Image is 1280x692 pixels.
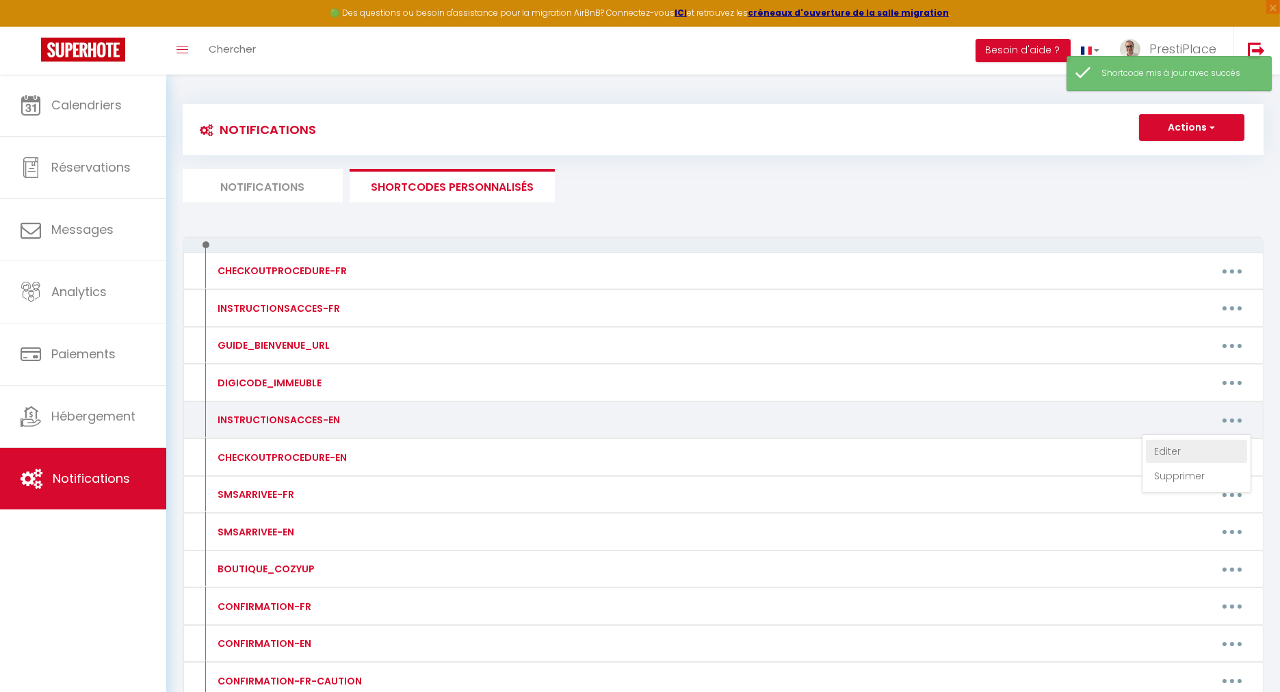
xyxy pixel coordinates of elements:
a: Supprimer [1146,464,1247,488]
button: Ouvrir le widget de chat LiveChat [11,5,52,46]
div: INSTRUCTIONSACCES-FR [214,301,340,316]
span: Réservations [51,159,131,176]
a: ... PrestiPlace [1110,27,1233,75]
h3: Notifications [193,114,316,145]
div: INSTRUCTIONSACCES-EN [214,412,340,427]
div: DIGICODE_IMMEUBLE [214,375,322,390]
img: ... [1120,39,1140,59]
a: Chercher [198,27,266,75]
span: Notifications [53,470,130,487]
span: Analytics [51,283,107,300]
div: CONFIRMATION-FR-CAUTION [214,674,362,689]
div: CHECKOUTPROCEDURE-EN [214,450,347,465]
button: Actions [1139,114,1244,142]
div: CONFIRMATION-EN [214,636,311,651]
iframe: Chat [1222,630,1270,682]
div: SMSARRIVEE-FR [214,487,294,502]
span: Calendriers [51,96,122,114]
img: Super Booking [41,38,125,62]
div: CHECKOUTPROCEDURE-FR [214,263,347,278]
span: PrestiPlace [1149,40,1216,57]
div: SMSARRIVEE-EN [214,524,294,540]
div: Shortcode mis à jour avec succès [1101,67,1257,80]
a: ICI [675,7,687,18]
span: Paiements [51,345,116,362]
span: Messages [51,221,114,238]
li: Notifications [183,169,343,202]
span: Hébergement [51,408,135,425]
button: Besoin d'aide ? [976,39,1071,62]
img: logout [1248,42,1265,59]
span: Chercher [209,42,256,56]
a: Editer [1146,440,1247,463]
div: BOUTIQUE_COZYUP [214,561,315,576]
div: CONFIRMATION-FR [214,599,311,614]
div: GUIDE_BIENVENUE_URL [214,338,330,353]
li: SHORTCODES PERSONNALISÉS [350,169,555,202]
a: créneaux d'ouverture de la salle migration [748,7,949,18]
